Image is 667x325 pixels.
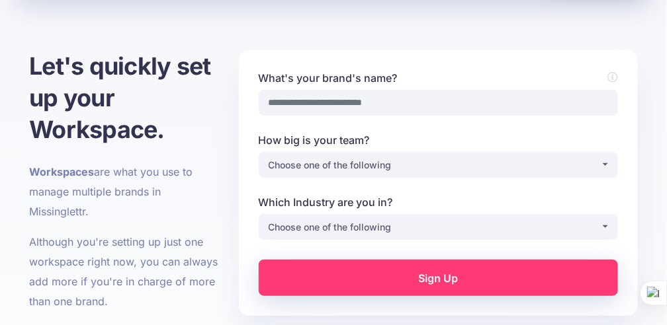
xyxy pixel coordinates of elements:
[259,152,618,178] button: Choose one of the following
[29,162,219,221] p: are what you use to manage multiple brands in Missinglettr.
[29,232,219,311] p: Although you're setting up just one workspace right now, you can always add more if you're in cha...
[259,260,618,296] a: Sign Up
[259,194,618,210] label: Which Industry are you in?
[269,157,601,173] div: Choose one of the following
[259,132,618,148] label: How big is your team?
[259,214,618,240] button: Choose one of the following
[29,165,94,178] b: Workspaces
[29,50,219,145] h1: Let's quickly set up your Workspace.
[259,70,618,86] label: What's your brand's name?
[269,219,601,235] div: Choose one of the following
